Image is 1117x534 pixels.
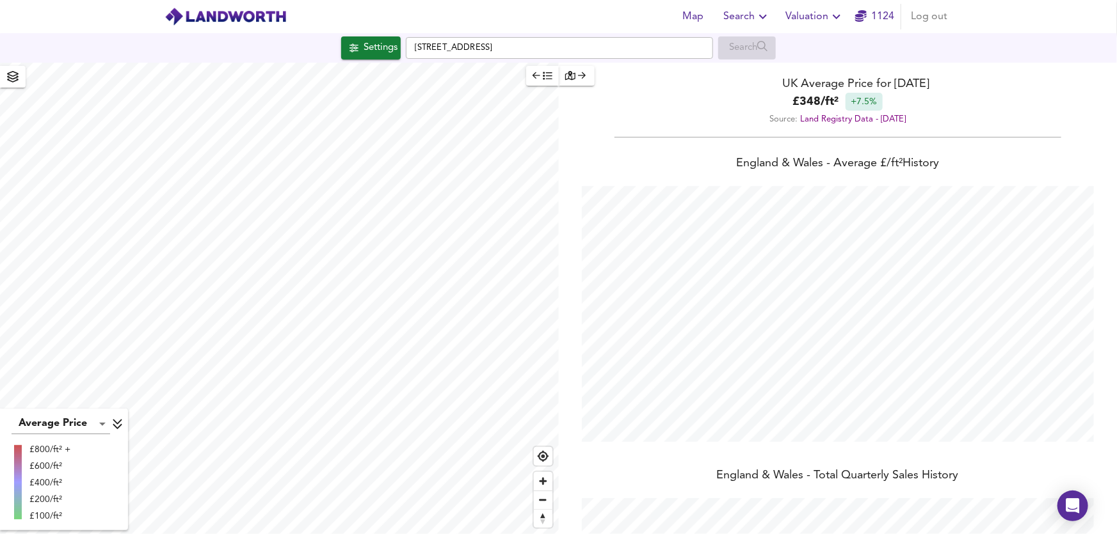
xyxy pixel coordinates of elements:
button: Search [719,4,776,29]
b: £ 348 / ft² [793,93,839,111]
div: Settings [364,40,398,56]
div: Click to configure Search Settings [341,36,401,59]
div: £800/ft² + [29,443,70,456]
span: Search [724,8,771,26]
button: Reset bearing to north [534,509,552,528]
img: logo [165,7,287,26]
span: Zoom out [534,491,552,509]
div: £600/ft² [29,460,70,473]
button: Settings [341,36,401,59]
span: Reset bearing to north [534,510,552,528]
span: Log out [912,8,948,26]
span: Map [678,8,709,26]
button: 1124 [855,4,896,29]
a: 1124 [855,8,895,26]
a: Land Registry Data - [DATE] [800,115,906,123]
div: £400/ft² [29,476,70,489]
button: Map [673,4,714,29]
button: Log out [906,4,953,29]
input: Enter a location... [406,37,713,59]
div: Average Price [12,414,110,434]
div: Enable a Source before running a Search [718,36,776,59]
button: Zoom in [534,472,552,491]
button: Valuation [781,4,849,29]
div: £200/ft² [29,493,70,506]
div: Open Intercom Messenger [1057,491,1088,521]
button: Find my location [534,447,552,466]
div: £100/ft² [29,510,70,522]
button: Zoom out [534,491,552,509]
div: +7.5% [846,93,883,111]
span: Valuation [786,8,844,26]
